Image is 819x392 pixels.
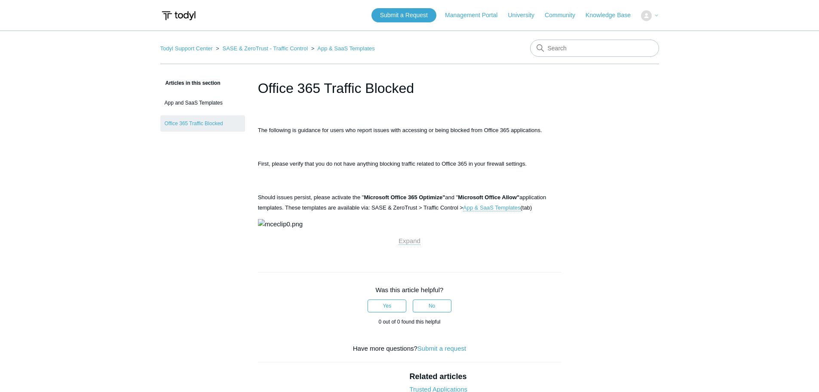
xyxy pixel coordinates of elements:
[160,115,245,132] a: Office 365 Traffic Blocked
[258,127,542,133] span: The following is guidance for users who report issues with accessing or being blocked from Office...
[258,78,561,99] h1: Office 365 Traffic Blocked
[364,194,445,201] strong: Microsoft Office 365 Optimize"
[463,204,520,211] a: App & SaaS Templates
[258,219,303,229] img: mceclip0.png
[160,80,221,86] span: Articles in this section
[368,299,406,312] button: This article was helpful
[530,40,659,57] input: Search
[399,237,420,245] a: Expand
[160,45,215,52] li: Todyl Support Center
[258,161,275,167] span: First, p
[413,299,451,312] button: This article was not helpful
[160,95,245,111] a: App and SaaS Templates
[399,237,420,244] span: Expand
[445,11,506,20] a: Management Portal
[378,319,440,325] span: 0 out of 0 found this helpful
[160,45,213,52] a: Todyl Support Center
[317,45,374,52] a: App & SaaS Templates
[417,345,466,352] a: Submit a request
[409,371,561,383] h2: Related articles
[310,45,375,52] li: App & SaaS Templates
[214,45,310,52] li: SASE & ZeroTrust - Traffic Control
[545,11,584,20] a: Community
[160,8,197,24] img: Todyl Support Center Help Center home page
[258,344,561,354] div: Have more questions?
[586,11,639,20] a: Knowledge Base
[222,45,308,52] a: SASE & ZeroTrust - Traffic Control
[275,161,527,167] span: lease verify that you do not have anything blocking traffic related to Office 365 in your firewal...
[258,194,546,211] span: Should issues persist, please activate the " and " application templates. These templates are ava...
[371,8,436,22] a: Submit a Request
[458,194,519,201] strong: Microsoft Office Allow"
[508,11,543,20] a: University
[376,286,444,293] span: Was this article helpful?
